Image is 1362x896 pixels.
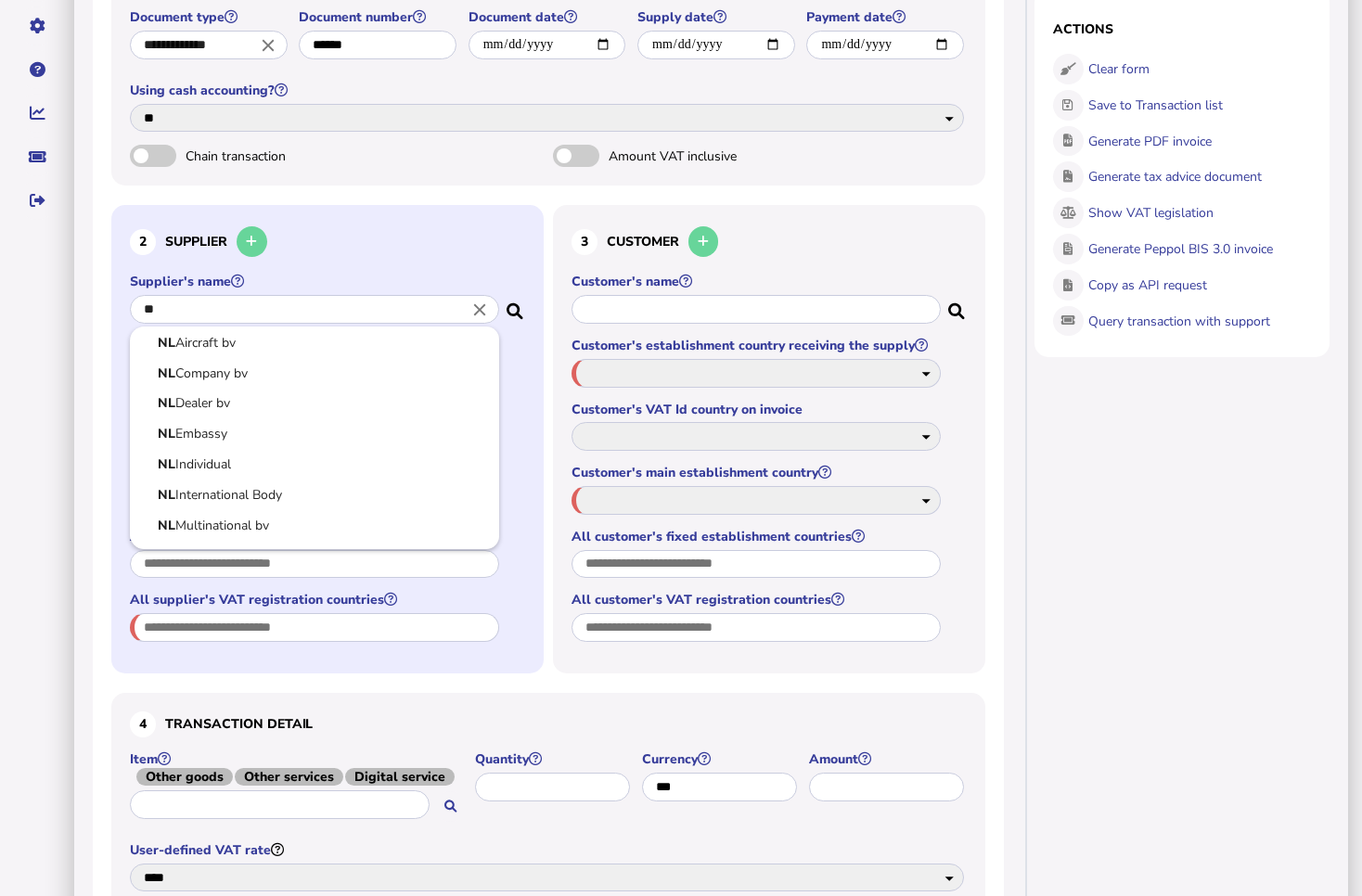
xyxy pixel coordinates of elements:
b: NL [158,425,175,442]
a: Company bv [145,362,484,385]
b: NL [158,486,175,504]
a: Multinational bv [145,514,484,537]
section: Define the seller [111,205,544,673]
i: Close [469,299,490,319]
a: Individual [145,453,484,476]
b: NL [158,517,175,534]
b: NL [158,394,175,412]
a: Trading bv [145,544,484,567]
a: International Body [145,483,484,506]
b: NL [158,455,175,473]
a: Embassy [145,422,484,445]
b: NL [158,546,175,564]
b: NL [158,334,175,352]
a: Aircraft bv [145,331,484,354]
b: NL [158,365,175,382]
a: Dealer bv [145,391,484,415]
